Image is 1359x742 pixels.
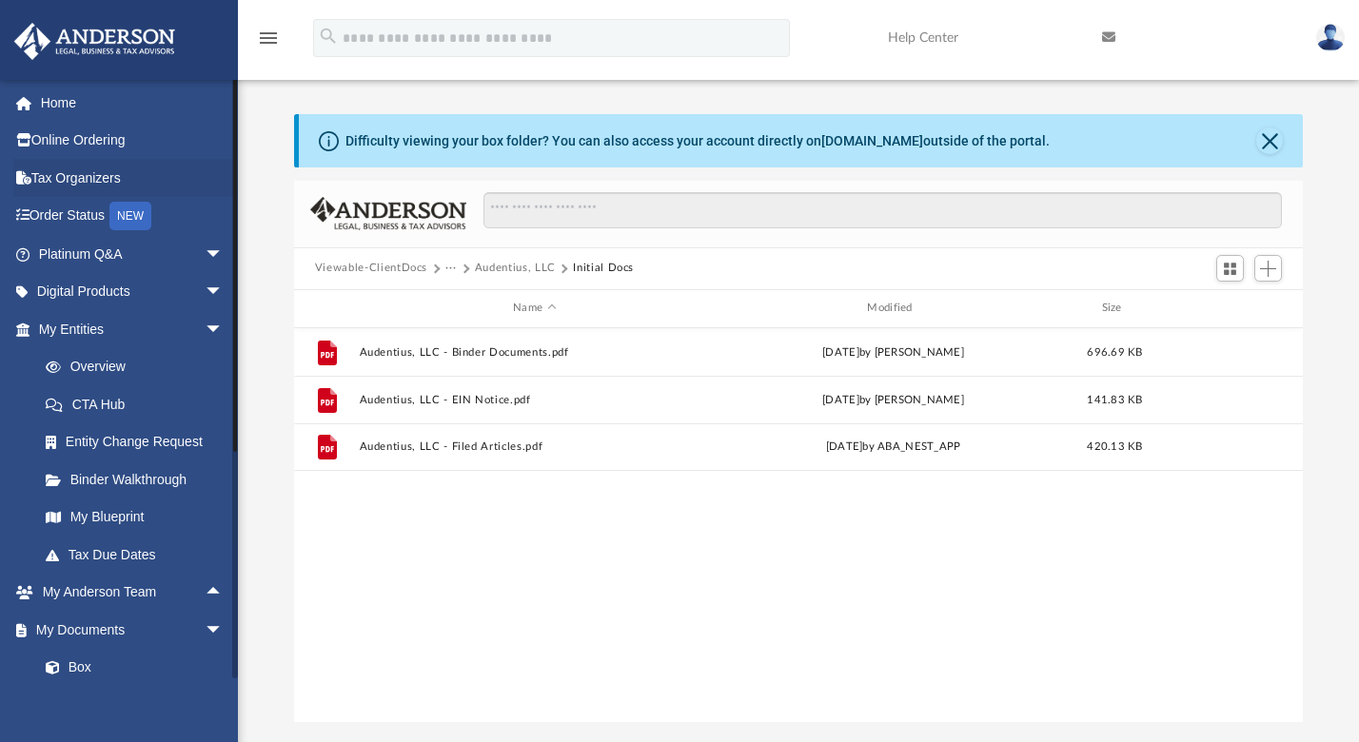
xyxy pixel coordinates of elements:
div: Size [1076,300,1152,317]
div: id [303,300,350,317]
div: grid [294,328,1303,722]
div: NEW [109,202,151,230]
a: Binder Walkthrough [27,460,252,498]
a: My Anderson Teamarrow_drop_up [13,574,243,612]
img: Anderson Advisors Platinum Portal [9,23,181,60]
a: Home [13,84,252,122]
a: My Documentsarrow_drop_down [13,611,243,649]
button: Audentius, LLC - Binder Documents.pdf [359,346,709,359]
a: menu [257,36,280,49]
a: My Entitiesarrow_drop_down [13,310,252,348]
span: 696.69 KB [1087,346,1142,357]
button: Close [1256,127,1283,154]
button: Initial Docs [573,260,634,277]
input: Search files and folders [483,192,1283,228]
i: menu [257,27,280,49]
button: Add [1254,255,1283,282]
div: [DATE] by [PERSON_NAME] [718,343,1068,361]
a: [DOMAIN_NAME] [821,133,923,148]
a: Platinum Q&Aarrow_drop_down [13,235,252,273]
span: arrow_drop_down [205,273,243,312]
i: search [318,26,339,47]
a: Digital Productsarrow_drop_down [13,273,252,311]
span: arrow_drop_down [205,235,243,274]
a: My Blueprint [27,498,243,537]
span: arrow_drop_down [205,611,243,650]
a: Order StatusNEW [13,197,252,236]
a: Online Ordering [13,122,252,160]
div: Difficulty viewing your box folder? You can also access your account directly on outside of the p... [345,131,1050,151]
div: [DATE] by [PERSON_NAME] [718,391,1068,408]
span: 420.13 KB [1087,441,1142,452]
a: Entity Change Request [27,423,252,461]
div: Modified [718,300,1069,317]
button: Viewable-ClientDocs [315,260,427,277]
div: [DATE] by ABA_NEST_APP [718,439,1068,456]
button: Audentius, LLC - Filed Articles.pdf [359,440,709,453]
a: Tax Due Dates [27,536,252,574]
button: Audentius, LLC [475,260,556,277]
a: Box [27,649,233,687]
a: CTA Hub [27,385,252,423]
button: ··· [445,260,458,277]
span: 141.83 KB [1087,394,1142,404]
button: Switch to Grid View [1216,255,1245,282]
span: arrow_drop_down [205,310,243,349]
a: Tax Organizers [13,159,252,197]
img: User Pic [1316,24,1345,51]
button: Audentius, LLC - EIN Notice.pdf [359,394,709,406]
div: id [1161,300,1294,317]
a: Overview [27,348,252,386]
div: Name [358,300,709,317]
span: arrow_drop_up [205,574,243,613]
